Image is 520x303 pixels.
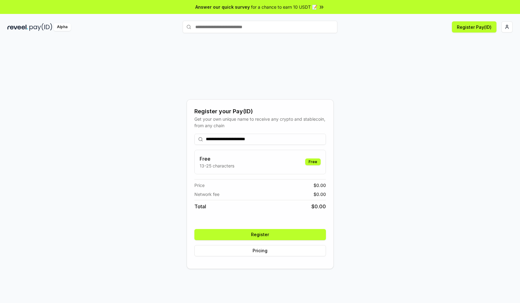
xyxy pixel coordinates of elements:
div: Register your Pay(ID) [194,107,326,116]
div: Alpha [54,23,71,31]
span: Price [194,182,205,188]
span: Total [194,203,206,210]
button: Register Pay(ID) [452,21,496,32]
img: pay_id [29,23,52,31]
span: $ 0.00 [314,182,326,188]
span: $ 0.00 [314,191,326,197]
span: Answer our quick survey [195,4,250,10]
div: Get your own unique name to receive any crypto and stablecoin, from any chain [194,116,326,129]
h3: Free [200,155,234,162]
button: Register [194,229,326,240]
img: reveel_dark [7,23,28,31]
div: Free [305,158,321,165]
p: 13-25 characters [200,162,234,169]
span: $ 0.00 [311,203,326,210]
button: Pricing [194,245,326,256]
span: for a chance to earn 10 USDT 📝 [251,4,317,10]
span: Network fee [194,191,219,197]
